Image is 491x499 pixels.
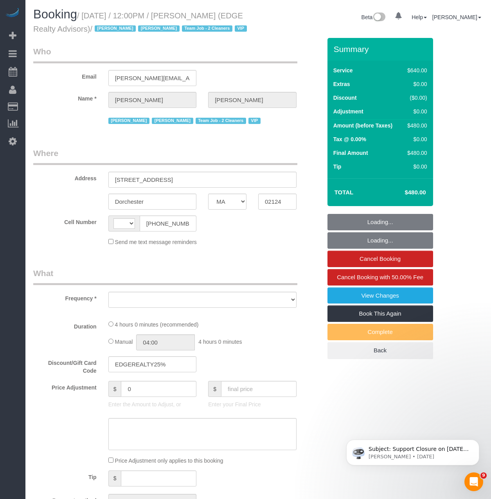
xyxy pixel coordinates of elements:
label: Frequency * [27,292,103,302]
input: final price [221,381,297,397]
span: VIP [235,25,247,32]
span: [PERSON_NAME] [95,25,136,32]
legend: Who [33,46,297,63]
legend: Where [33,147,297,165]
span: [PERSON_NAME] [138,25,179,32]
a: View Changes [327,287,433,304]
span: $ [108,381,121,397]
a: [PERSON_NAME] [432,14,481,20]
h4: $480.00 [381,189,426,196]
span: [PERSON_NAME] [108,118,149,124]
span: VIP [248,118,261,124]
span: 9 [480,472,487,479]
label: Tip [27,470,103,481]
img: New interface [372,13,385,23]
label: Email [27,70,103,81]
span: Booking [33,7,77,21]
label: Adjustment [333,108,363,115]
label: Duration [27,320,103,330]
div: $480.00 [404,122,427,129]
label: Extras [333,80,350,88]
p: Enter your Final Price [208,400,297,408]
input: Cell Number [140,215,197,232]
a: Cancel Booking [327,251,433,267]
span: 4 hours 0 minutes (recommended) [115,321,199,328]
label: Cell Number [27,215,103,226]
label: Tax @ 0.00% [333,135,366,143]
span: $ [108,470,121,486]
strong: Total [335,189,354,196]
label: Address [27,172,103,182]
span: Cancel Booking with 50.00% Fee [337,274,423,280]
span: Team Job - 2 Cleaners [182,25,232,32]
div: $480.00 [404,149,427,157]
div: $640.00 [404,66,427,74]
label: Tip [333,163,342,171]
input: City [108,194,197,210]
label: Service [333,66,353,74]
span: Team Job - 2 Cleaners [196,118,246,124]
label: Final Amount [333,149,368,157]
div: $0.00 [404,163,427,171]
input: Last Name [208,92,297,108]
label: Discount/Gift Card Code [27,356,103,375]
div: $0.00 [404,135,427,143]
label: Amount (before Taxes) [333,122,392,129]
a: Book This Again [327,305,433,322]
a: Back [327,342,433,359]
p: Enter the Amount to Adjust, or [108,400,197,408]
legend: What [33,267,297,285]
label: Name * [27,92,103,102]
a: Beta [362,14,386,20]
img: Automaid Logo [5,8,20,19]
div: ($0.00) [404,94,427,102]
span: Send me text message reminders [115,239,197,245]
a: Help [412,14,427,20]
span: / [90,25,249,33]
span: Price Adjustment only applies to this booking [115,458,223,464]
input: Email [108,70,197,86]
input: Zip Code [258,194,297,210]
label: Discount [333,94,357,102]
iframe: Intercom live chat [464,472,483,491]
input: First Name [108,92,197,108]
small: / [DATE] / 12:00PM / [PERSON_NAME] (EDGE Realty Advisors) [33,11,249,33]
span: $ [208,381,221,397]
div: $0.00 [404,108,427,115]
span: 4 hours 0 minutes [198,339,242,345]
h3: Summary [334,45,429,54]
label: Price Adjustment [27,381,103,391]
span: [PERSON_NAME] [152,118,193,124]
iframe: Intercom notifications message [335,423,491,478]
a: Cancel Booking with 50.00% Fee [327,269,433,285]
span: Manual [115,339,133,345]
div: $0.00 [404,80,427,88]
